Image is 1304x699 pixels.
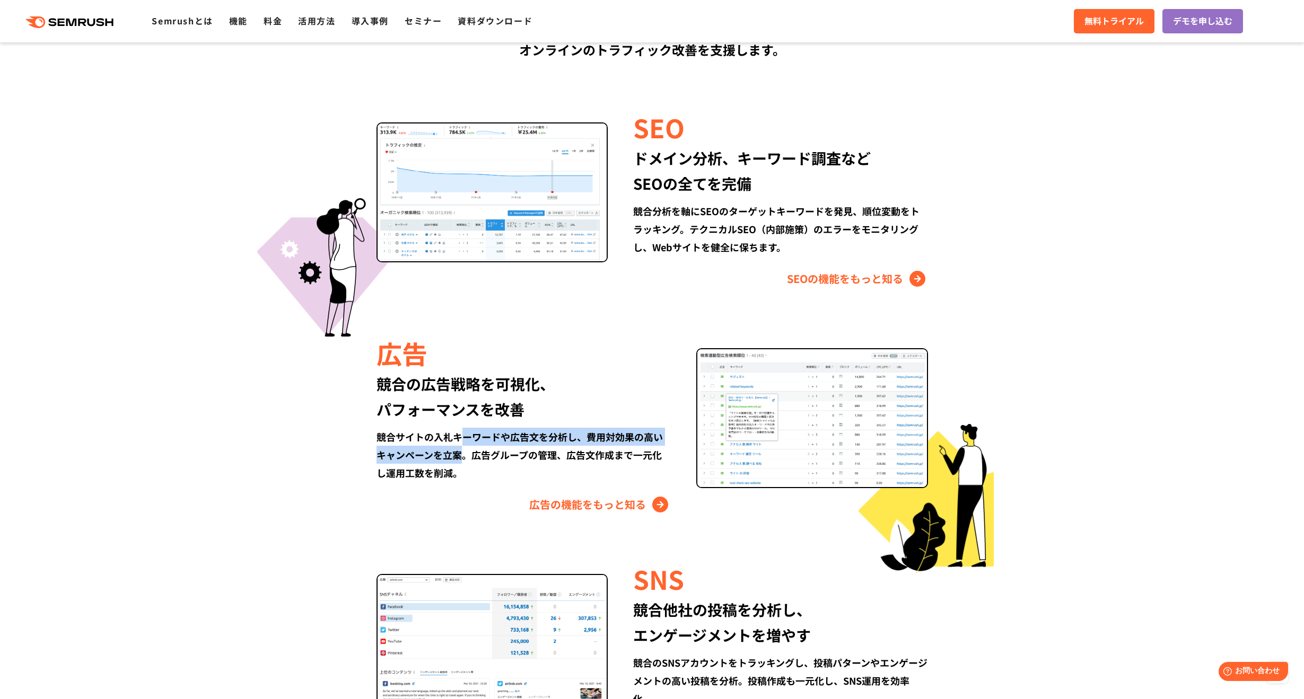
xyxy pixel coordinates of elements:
[529,496,671,513] a: 広告の機能をもっと知る
[458,14,532,27] a: 資料ダウンロード
[1210,658,1292,687] iframe: Help widget launcher
[405,14,442,27] a: セミナー
[1162,9,1243,33] a: デモを申し込む
[633,202,927,256] div: 競合分析を軸にSEOのターゲットキーワードを発見、順位変動をトラッキング。テクニカルSEO（内部施策）のエラーをモニタリングし、Webサイトを健全に保ちます。
[377,371,671,422] div: 競合の広告戦略を可視化、 パフォーマンスを改善
[633,561,927,597] div: SNS
[633,109,927,145] div: SEO
[633,145,927,196] div: ドメイン分析、キーワード調査など SEOの全てを完備
[229,14,248,27] a: 機能
[787,270,928,287] a: SEOの機能をもっと知る
[298,14,335,27] a: 活用方法
[633,597,927,648] div: 競合他社の投稿を分析し、 エンゲージメントを増やす
[377,428,671,482] div: 競合サイトの入札キーワードや広告文を分析し、費用対効果の高いキャンペーンを立案。広告グループの管理、広告文作成まで一元化し運用工数を削減。
[1173,14,1232,28] span: デモを申し込む
[377,335,671,371] div: 広告
[352,14,389,27] a: 導入事例
[1084,14,1144,28] span: 無料トライアル
[1074,9,1154,33] a: 無料トライアル
[152,14,213,27] a: Semrushとは
[264,14,282,27] a: 料金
